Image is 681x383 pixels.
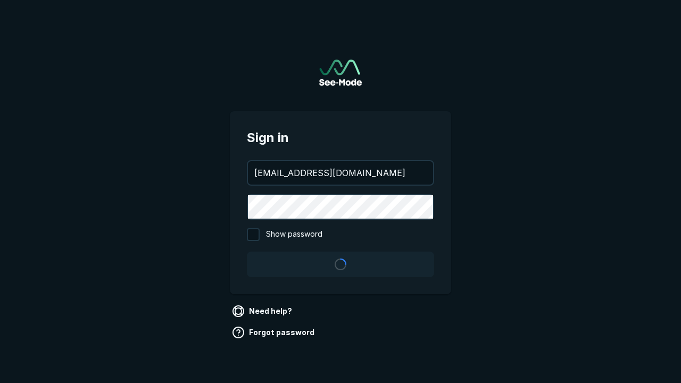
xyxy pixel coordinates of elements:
span: Sign in [247,128,434,147]
span: Show password [266,228,322,241]
a: Forgot password [230,324,319,341]
input: your@email.com [248,161,433,185]
a: Go to sign in [319,60,362,86]
img: See-Mode Logo [319,60,362,86]
a: Need help? [230,303,296,320]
